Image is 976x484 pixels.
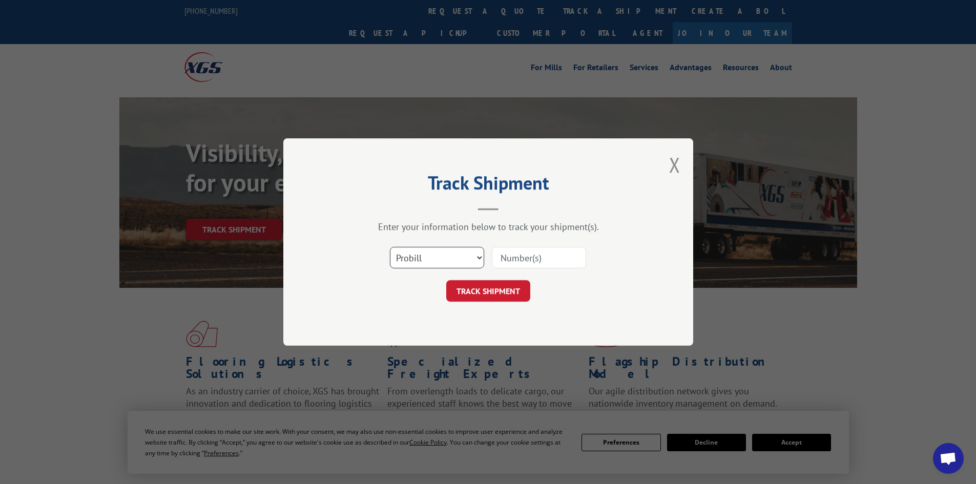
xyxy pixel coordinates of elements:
button: TRACK SHIPMENT [446,280,530,302]
input: Number(s) [492,247,586,268]
div: Enter your information below to track your shipment(s). [335,221,642,233]
button: Close modal [669,151,680,178]
div: Open chat [933,443,964,474]
h2: Track Shipment [335,176,642,195]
